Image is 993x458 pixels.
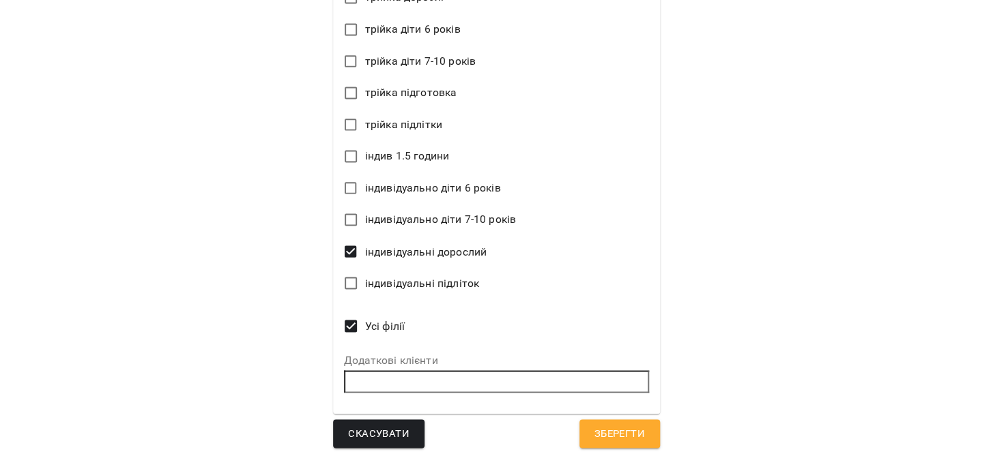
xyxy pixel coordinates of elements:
span: індивідуальні дорослий [365,243,487,260]
span: трійка підлітки [365,117,442,133]
span: індивідуально діти 6 років [365,180,501,196]
button: Скасувати [333,419,424,448]
span: Зберегти [594,425,645,442]
span: трійка діти 7-10 років [365,53,476,70]
span: Скасувати [348,425,409,442]
span: Усі філії [365,318,405,334]
span: індивідуально діти 7-10 років [365,211,516,228]
span: індивідуальні підліток [365,275,479,291]
button: Зберегти [579,419,660,448]
span: трійка підготовка [365,85,457,101]
span: індив 1.5 години [365,148,449,164]
label: Додаткові клієнти [344,354,649,365]
span: трійка діти 6 років [365,21,461,37]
